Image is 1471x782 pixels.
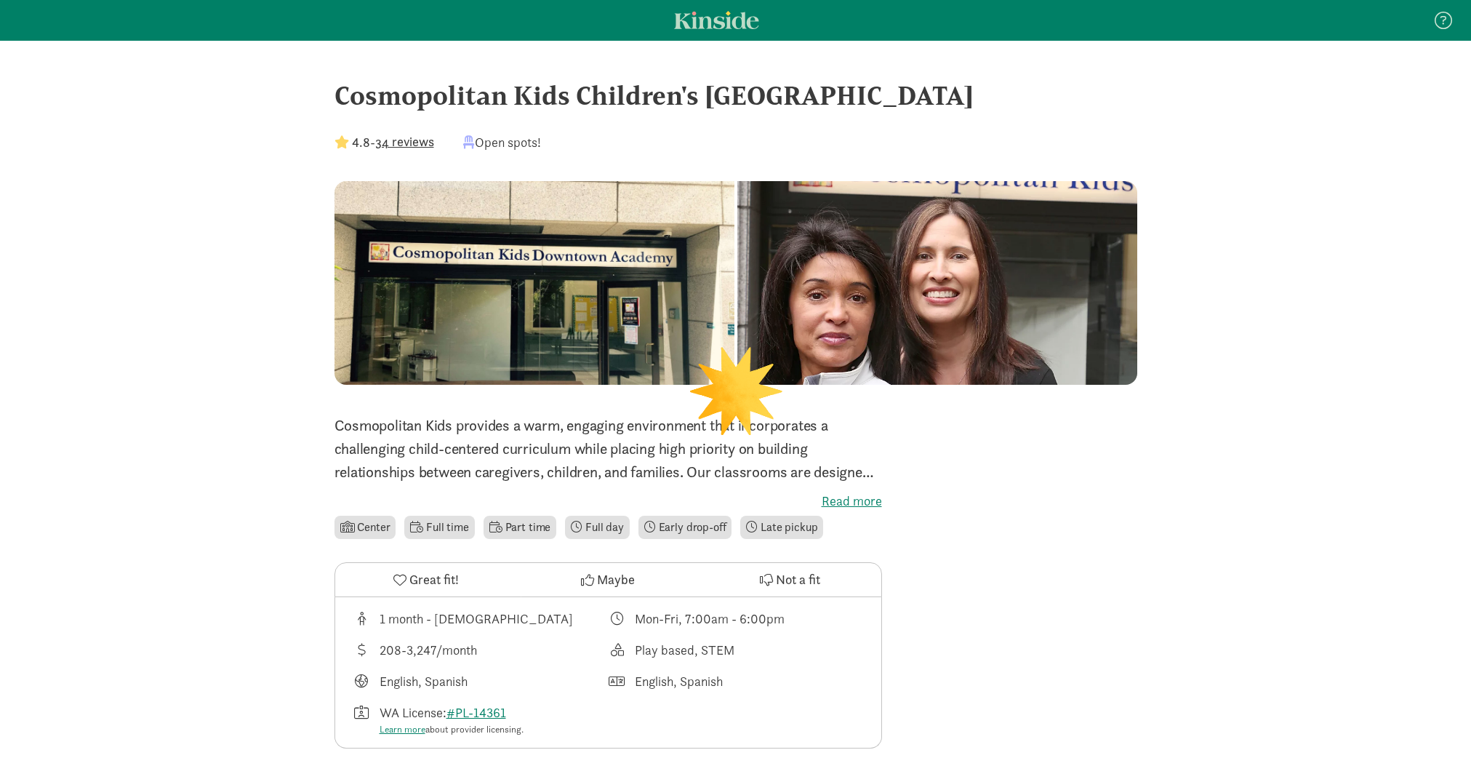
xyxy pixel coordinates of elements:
[375,132,434,151] button: 34 reviews
[404,516,474,539] li: Full time
[635,640,734,660] div: Play based, STEM
[334,76,1137,115] div: Cosmopolitan Kids Children's [GEOGRAPHIC_DATA]
[334,516,396,539] li: Center
[608,671,864,691] div: Languages spoken
[635,671,723,691] div: English, Spanish
[353,671,609,691] div: Languages taught
[409,570,459,589] span: Great fit!
[380,703,524,737] div: WA License:
[484,516,556,539] li: Part time
[352,134,370,151] strong: 4.8
[463,132,541,152] div: Open spots!
[380,671,468,691] div: English, Spanish
[380,722,524,737] div: about provider licensing.
[353,609,609,629] div: Age range for children that this provider cares for
[565,516,630,539] li: Full day
[334,132,434,152] div: -
[638,516,732,539] li: Early drop-off
[335,563,517,597] button: Great fit!
[635,609,785,629] div: Mon-Fri, 7:00am - 6:00pm
[608,609,864,629] div: Class schedule
[334,492,882,510] label: Read more
[740,516,823,539] li: Late pickup
[608,640,864,660] div: This provider's education philosophy
[380,723,425,735] a: Learn more
[517,563,699,597] button: Maybe
[674,11,759,29] a: Kinside
[699,563,881,597] button: Not a fit
[353,703,609,737] div: License number
[380,640,477,660] div: 208-3,247/month
[334,414,882,484] p: Cosmopolitan Kids provides a warm, engaging environment that incorporates a challenging child-cen...
[597,570,635,589] span: Maybe
[446,704,506,721] a: #PL-14361
[353,640,609,660] div: Average tuition for this program
[380,609,573,629] div: 1 month - [DEMOGRAPHIC_DATA]
[776,570,820,589] span: Not a fit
